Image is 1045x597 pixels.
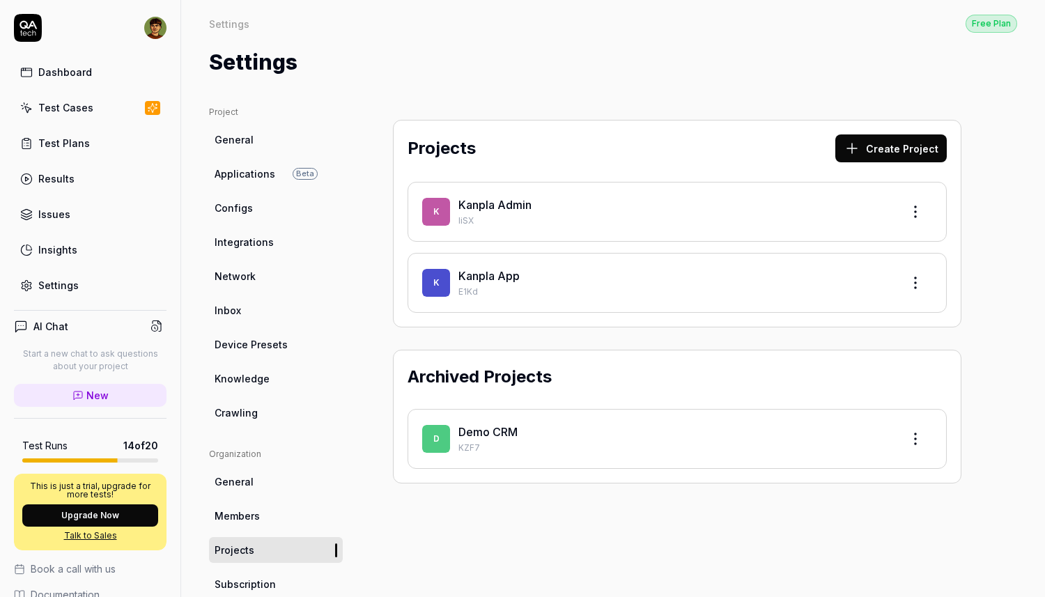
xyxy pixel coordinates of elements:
[458,198,532,212] a: Kanpla Admin
[215,269,256,284] span: Network
[215,337,288,352] span: Device Presets
[14,348,167,373] p: Start a new chat to ask questions about your project
[966,14,1017,33] button: Free Plan
[22,440,68,452] h5: Test Runs
[209,400,343,426] a: Crawling
[422,425,450,453] span: D
[209,263,343,289] a: Network
[33,319,68,334] h4: AI Chat
[209,161,343,187] a: ApplicationsBeta
[209,503,343,529] a: Members
[14,561,167,576] a: Book a call with us
[209,366,343,391] a: Knowledge
[215,405,258,420] span: Crawling
[22,529,158,542] a: Talk to Sales
[458,215,890,227] p: liSX
[215,201,253,215] span: Configs
[835,134,947,162] button: Create Project
[14,94,167,121] a: Test Cases
[293,168,318,180] span: Beta
[215,577,276,591] span: Subscription
[123,438,158,453] span: 14 of 20
[215,543,254,557] span: Projects
[209,195,343,221] a: Configs
[966,15,1017,33] div: Free Plan
[458,442,890,454] p: KZF7
[14,165,167,192] a: Results
[31,561,116,576] span: Book a call with us
[14,59,167,86] a: Dashboard
[14,384,167,407] a: New
[38,207,70,222] div: Issues
[209,106,343,118] div: Project
[458,286,890,298] p: E1Kd
[215,371,270,386] span: Knowledge
[38,242,77,257] div: Insights
[209,127,343,153] a: General
[22,504,158,527] button: Upgrade Now
[215,235,274,249] span: Integrations
[408,136,476,161] h2: Projects
[209,469,343,495] a: General
[209,448,343,460] div: Organization
[14,201,167,228] a: Issues
[14,236,167,263] a: Insights
[38,65,92,79] div: Dashboard
[22,482,158,499] p: This is just a trial, upgrade for more tests!
[209,571,343,597] a: Subscription
[422,269,450,297] span: K
[209,297,343,323] a: Inbox
[209,47,297,78] h1: Settings
[408,364,552,389] h2: Archived Projects
[38,171,75,186] div: Results
[38,100,93,115] div: Test Cases
[215,132,254,147] span: General
[215,474,254,489] span: General
[458,269,520,283] a: Kanpla App
[38,278,79,293] div: Settings
[144,17,167,39] img: fbb09cb0-81df-490f-ac5a-4610d694aefe.png
[209,229,343,255] a: Integrations
[422,198,450,226] span: K
[209,537,343,563] a: Projects
[86,388,109,403] span: New
[14,272,167,299] a: Settings
[209,332,343,357] a: Device Presets
[38,136,90,150] div: Test Plans
[215,509,260,523] span: Members
[14,130,167,157] a: Test Plans
[458,424,890,440] div: Demo CRM
[209,17,249,31] div: Settings
[215,303,241,318] span: Inbox
[215,166,275,181] span: Applications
